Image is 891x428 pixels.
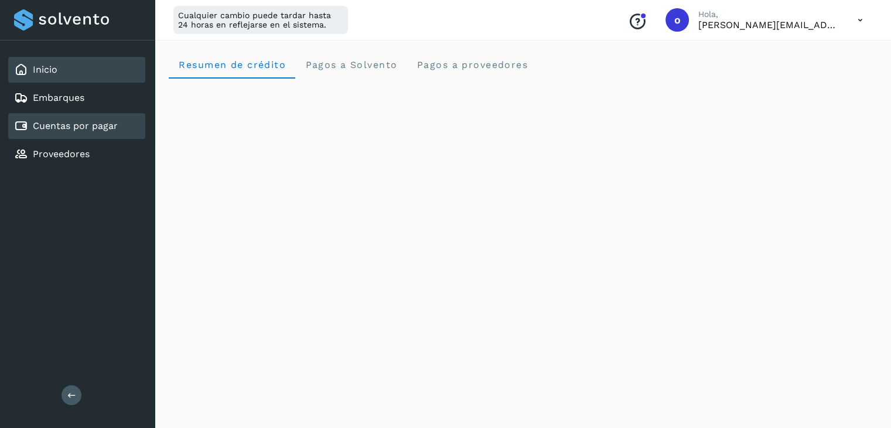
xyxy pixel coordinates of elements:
span: Pagos a proveedores [416,59,528,70]
p: Hola, [698,9,839,19]
div: Inicio [8,57,145,83]
span: Pagos a Solvento [305,59,397,70]
div: Cuentas por pagar [8,113,145,139]
p: obed.perez@clcsolutions.com.mx [698,19,839,30]
a: Embarques [33,92,84,103]
div: Cualquier cambio puede tardar hasta 24 horas en reflejarse en el sistema. [173,6,348,34]
div: Proveedores [8,141,145,167]
a: Cuentas por pagar [33,120,118,131]
span: Resumen de crédito [178,59,286,70]
a: Proveedores [33,148,90,159]
a: Inicio [33,64,57,75]
div: Embarques [8,85,145,111]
